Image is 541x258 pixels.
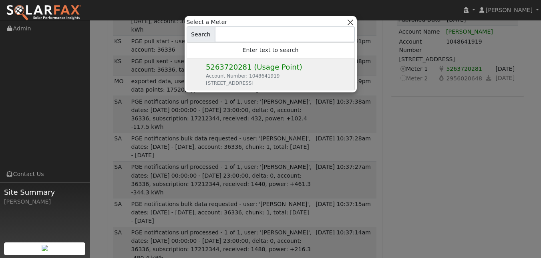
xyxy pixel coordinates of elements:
[187,26,215,42] span: Search
[4,198,86,206] div: [PERSON_NAME]
[6,4,81,21] img: SolarFax
[486,7,533,13] span: [PERSON_NAME]
[42,245,48,251] img: retrieve
[4,187,86,198] span: Site Summary
[187,19,227,25] span: Select a Meter
[243,47,299,53] span: Enter text to search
